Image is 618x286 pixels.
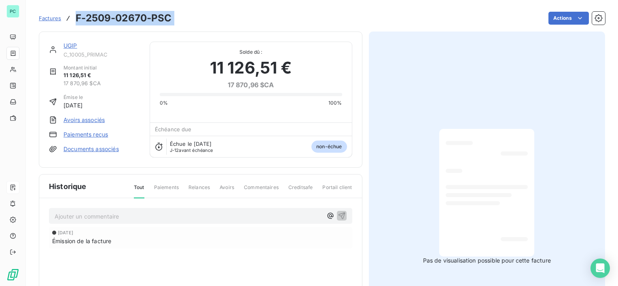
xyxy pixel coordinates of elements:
[160,48,342,56] span: Solde dû :
[6,5,19,18] div: PC
[423,257,551,265] span: Pas de visualisation possible pour cette facture
[49,181,87,192] span: Historique
[288,184,313,198] span: Creditsafe
[548,12,589,25] button: Actions
[76,11,171,25] h3: F-2509-02670-PSC
[39,14,61,22] a: Factures
[155,126,192,132] span: Échéance due
[220,184,234,198] span: Avoirs
[63,71,101,80] span: 11 126,51 €
[154,184,179,198] span: Paiements
[63,94,83,101] span: Émise le
[134,184,144,198] span: Tout
[39,15,61,21] span: Factures
[63,130,108,139] a: Paiements reçus
[63,145,119,153] a: Documents associés
[590,259,610,278] div: Open Intercom Messenger
[63,64,101,71] span: Montant initial
[328,99,342,107] span: 100%
[63,116,105,124] a: Avoirs associés
[210,80,292,90] span: 17 870,96 $CA
[63,80,101,88] span: 17 870,96 $CA
[6,268,19,281] img: Logo LeanPay
[58,230,73,235] span: [DATE]
[170,141,212,147] span: Échue le [DATE]
[63,42,77,49] a: UGIP
[322,184,352,198] span: Portail client
[188,184,210,198] span: Relances
[210,56,292,80] span: 11 126,51 €
[244,184,279,198] span: Commentaires
[311,141,347,153] span: non-échue
[52,237,111,245] span: Émission de la facture
[63,51,140,58] span: C_10005_PRIMAC
[63,101,83,109] span: [DATE]
[170,148,213,153] span: avant échéance
[170,147,179,153] span: J-12
[160,99,168,107] span: 0%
